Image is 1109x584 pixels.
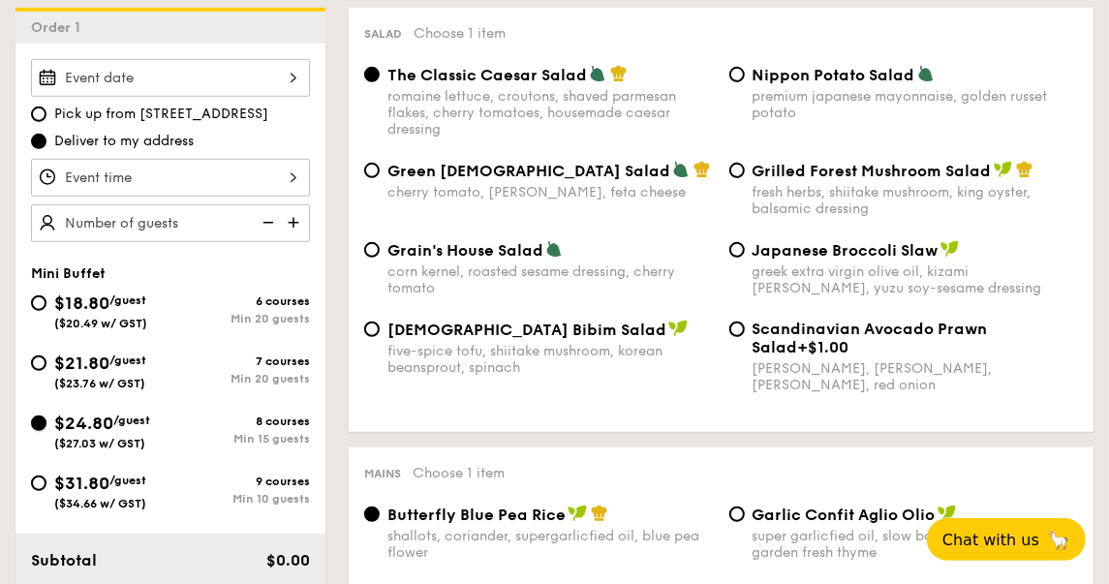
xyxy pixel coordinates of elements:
[364,163,380,178] input: Green [DEMOGRAPHIC_DATA] Saladcherry tomato, [PERSON_NAME], feta cheese
[591,505,608,522] img: icon-chef-hat.a58ddaea.svg
[170,492,310,506] div: Min 10 guests
[109,353,146,367] span: /guest
[266,551,310,569] span: $0.00
[589,65,606,82] img: icon-vegetarian.fe4039eb.svg
[54,353,109,374] span: $21.80
[387,506,566,524] span: Butterfly Blue Pea Rice
[31,295,46,311] input: $18.80/guest($20.49 w/ GST)6 coursesMin 20 guests
[1047,529,1070,551] span: 🦙
[31,159,310,197] input: Event time
[54,437,145,450] span: ($27.03 w/ GST)
[610,65,628,82] img: icon-chef-hat.a58ddaea.svg
[387,66,587,84] span: The Classic Caesar Salad
[753,162,992,180] span: Grilled Forest Mushroom Salad
[54,292,109,314] span: $18.80
[753,88,1079,121] div: premium japanese mayonnaise, golden russet potato
[31,415,46,431] input: $24.80/guest($27.03 w/ GST)8 coursesMin 15 guests
[54,473,109,494] span: $31.80
[170,475,310,488] div: 9 courses
[753,528,1079,561] div: super garlicfied oil, slow baked cherry tomatoes, garden fresh thyme
[31,355,46,371] input: $21.80/guest($23.76 w/ GST)7 coursesMin 20 guests
[387,343,714,376] div: five-spice tofu, shiitake mushroom, korean beansprout, spinach
[31,476,46,491] input: $31.80/guest($34.66 w/ GST)9 coursesMin 10 guests
[994,161,1013,178] img: icon-vegan.f8ff3823.svg
[729,163,745,178] input: Grilled Forest Mushroom Saladfresh herbs, shiitake mushroom, king oyster, balsamic dressing
[54,317,147,330] span: ($20.49 w/ GST)
[414,25,506,42] span: Choose 1 item
[568,505,587,522] img: icon-vegan.f8ff3823.svg
[753,184,1079,217] div: fresh herbs, shiitake mushroom, king oyster, balsamic dressing
[54,413,113,434] span: $24.80
[109,293,146,307] span: /guest
[170,432,310,446] div: Min 15 guests
[364,67,380,82] input: The Classic Caesar Saladromaine lettuce, croutons, shaved parmesan flakes, cherry tomatoes, house...
[545,240,563,258] img: icon-vegetarian.fe4039eb.svg
[31,551,97,569] span: Subtotal
[54,105,268,124] span: Pick up from [STREET_ADDRESS]
[387,88,714,138] div: romaine lettuce, croutons, shaved parmesan flakes, cherry tomatoes, housemade caesar dressing
[364,507,380,522] input: Butterfly Blue Pea Riceshallots, coriander, supergarlicfied oil, blue pea flower
[387,241,543,260] span: Grain's House Salad
[672,161,690,178] img: icon-vegetarian.fe4039eb.svg
[170,372,310,385] div: Min 20 guests
[729,507,745,522] input: Garlic Confit Aglio Oliosuper garlicfied oil, slow baked cherry tomatoes, garden fresh thyme
[753,241,939,260] span: Japanese Broccoli Slaw
[31,265,106,282] span: Mini Buffet
[1016,161,1033,178] img: icon-chef-hat.a58ddaea.svg
[938,505,957,522] img: icon-vegan.f8ff3823.svg
[753,66,915,84] span: Nippon Potato Salad
[281,204,310,241] img: icon-add.58712e84.svg
[364,467,401,480] span: Mains
[54,377,145,390] span: ($23.76 w/ GST)
[109,474,146,487] span: /guest
[693,161,711,178] img: icon-chef-hat.a58ddaea.svg
[387,184,714,200] div: cherry tomato, [PERSON_NAME], feta cheese
[170,312,310,325] div: Min 20 guests
[729,67,745,82] input: Nippon Potato Saladpremium japanese mayonnaise, golden russet potato
[668,320,688,337] img: icon-vegan.f8ff3823.svg
[54,497,146,510] span: ($34.66 w/ GST)
[31,204,310,242] input: Number of guests
[364,322,380,337] input: [DEMOGRAPHIC_DATA] Bibim Saladfive-spice tofu, shiitake mushroom, korean beansprout, spinach
[798,338,849,356] span: +$1.00
[31,19,88,36] span: Order 1
[729,322,745,337] input: Scandinavian Avocado Prawn Salad+$1.00[PERSON_NAME], [PERSON_NAME], [PERSON_NAME], red onion
[940,240,960,258] img: icon-vegan.f8ff3823.svg
[170,415,310,428] div: 8 courses
[252,204,281,241] img: icon-reduce.1d2dbef1.svg
[729,242,745,258] input: Japanese Broccoli Slawgreek extra virgin olive oil, kizami [PERSON_NAME], yuzu soy-sesame dressing
[387,162,670,180] span: Green [DEMOGRAPHIC_DATA] Salad
[113,414,150,427] span: /guest
[54,132,194,151] span: Deliver to my address
[364,242,380,258] input: Grain's House Saladcorn kernel, roasted sesame dressing, cherry tomato
[753,263,1079,296] div: greek extra virgin olive oil, kizami [PERSON_NAME], yuzu soy-sesame dressing
[364,27,402,41] span: Salad
[31,134,46,149] input: Deliver to my address
[387,321,666,339] span: [DEMOGRAPHIC_DATA] Bibim Salad
[942,531,1039,549] span: Chat with us
[170,294,310,308] div: 6 courses
[927,518,1086,561] button: Chat with us🦙
[413,465,505,481] span: Choose 1 item
[170,354,310,368] div: 7 courses
[753,360,1079,393] div: [PERSON_NAME], [PERSON_NAME], [PERSON_NAME], red onion
[31,59,310,97] input: Event date
[917,65,935,82] img: icon-vegetarian.fe4039eb.svg
[753,320,988,356] span: Scandinavian Avocado Prawn Salad
[31,107,46,122] input: Pick up from [STREET_ADDRESS]
[387,263,714,296] div: corn kernel, roasted sesame dressing, cherry tomato
[753,506,936,524] span: Garlic Confit Aglio Olio
[387,528,714,561] div: shallots, coriander, supergarlicfied oil, blue pea flower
